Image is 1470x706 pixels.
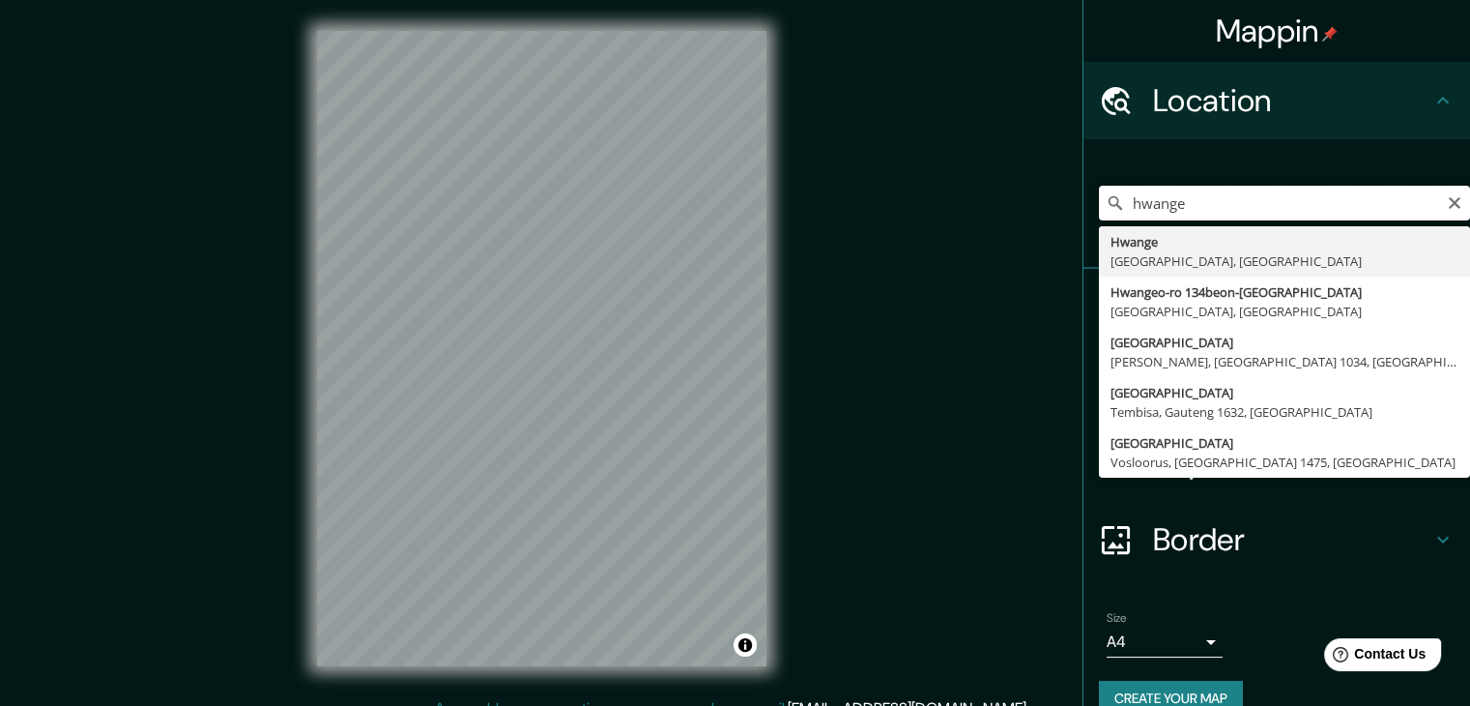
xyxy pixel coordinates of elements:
[1110,302,1458,321] div: [GEOGRAPHIC_DATA], [GEOGRAPHIC_DATA]
[1083,501,1470,578] div: Border
[1153,520,1431,559] h4: Border
[1322,26,1338,42] img: pin-icon.png
[1099,186,1470,221] input: Pick your city or area
[1447,192,1462,211] button: Clear
[1153,81,1431,120] h4: Location
[1110,333,1458,352] div: [GEOGRAPHIC_DATA]
[1298,631,1449,685] iframe: Help widget launcher
[1153,443,1431,482] h4: Layout
[1110,352,1458,371] div: [PERSON_NAME], [GEOGRAPHIC_DATA] 1034, [GEOGRAPHIC_DATA]
[1216,12,1339,50] h4: Mappin
[1083,62,1470,139] div: Location
[1083,269,1470,346] div: Pins
[1107,627,1223,658] div: A4
[1110,282,1458,302] div: Hwangeo-ro 134beon-[GEOGRAPHIC_DATA]
[1110,232,1458,251] div: Hwange
[1110,383,1458,402] div: [GEOGRAPHIC_DATA]
[1110,402,1458,422] div: Tembisa, Gauteng 1632, [GEOGRAPHIC_DATA]
[734,633,757,657] button: Toggle attribution
[1083,424,1470,501] div: Layout
[1083,346,1470,424] div: Style
[1110,251,1458,271] div: [GEOGRAPHIC_DATA], [GEOGRAPHIC_DATA]
[1107,610,1127,627] label: Size
[1110,453,1458,472] div: Vosloorus, [GEOGRAPHIC_DATA] 1475, [GEOGRAPHIC_DATA]
[317,31,766,666] canvas: Map
[1110,433,1458,453] div: [GEOGRAPHIC_DATA]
